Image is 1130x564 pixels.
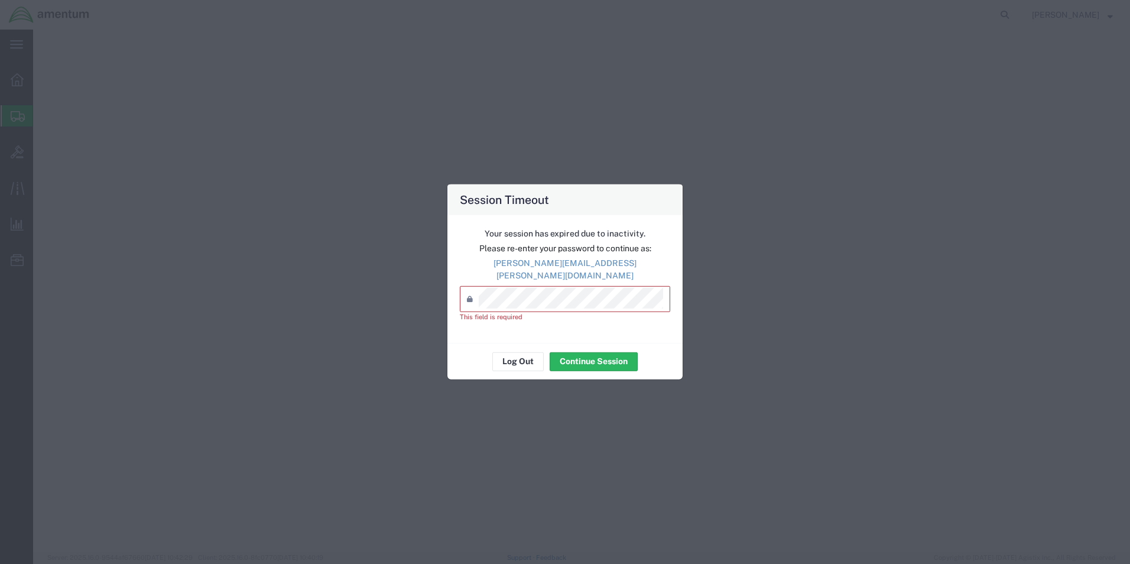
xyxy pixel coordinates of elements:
h4: Session Timeout [460,191,549,208]
p: [PERSON_NAME][EMAIL_ADDRESS][PERSON_NAME][DOMAIN_NAME] [460,257,670,282]
button: Log Out [492,352,544,371]
button: Continue Session [550,352,638,371]
p: Your session has expired due to inactivity. [460,228,670,240]
p: Please re-enter your password to continue as: [460,242,670,255]
div: This field is required [460,312,670,322]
